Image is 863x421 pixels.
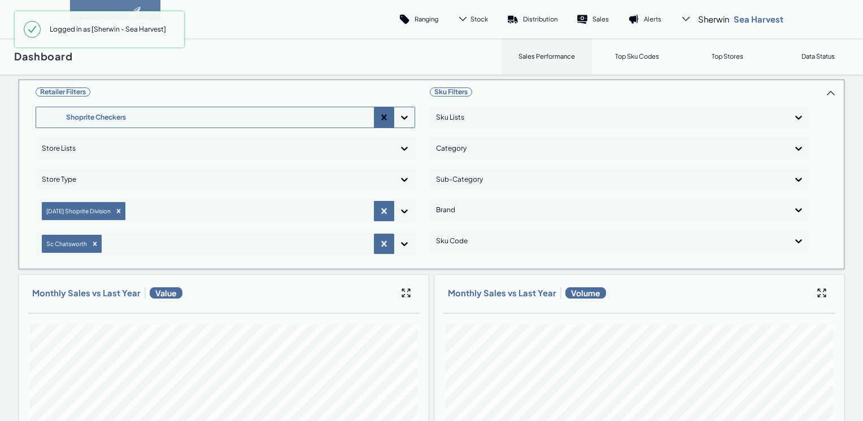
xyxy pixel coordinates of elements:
img: image [81,7,149,32]
a: Distribution [498,6,567,33]
h3: Monthly Sales vs Last Year [448,287,556,299]
p: Top Stores [712,52,743,60]
div: Brand [436,201,783,219]
p: Top Sku Codes [615,52,659,60]
p: Sea Harvest [734,14,783,25]
span: Sku Filters [430,87,472,97]
p: Distribution [523,15,557,23]
div: Sku Code [436,232,783,250]
span: Sherwin [698,14,729,25]
p: Sales Performance [518,52,575,60]
div: Sc Chatsworth [43,238,89,249]
span: Logged in as [Sherwin - Sea Harvest] [41,20,175,38]
div: Store Type [42,170,389,188]
a: Sales [567,6,618,33]
div: Store Lists [42,139,389,157]
p: Alerts [644,15,661,23]
p: Sales [592,15,609,23]
span: Value [150,287,182,299]
p: Data Status [801,52,835,60]
div: Remove Natal Shoprite Division [112,207,125,215]
span: Volume [565,287,606,299]
h3: Monthly Sales vs Last Year [32,287,141,299]
div: Remove Sc Chatsworth [89,240,101,248]
div: Category [436,139,783,157]
div: [DATE] Shoprite Division [43,205,112,217]
div: Sub-Category [436,170,783,188]
span: Retailer Filters [36,87,90,97]
span: Stock [470,15,488,23]
p: Ranging [415,15,438,23]
div: Sku Lists [436,108,783,126]
a: Ranging [389,6,448,33]
a: Alerts [618,6,671,33]
div: Shoprite Checkers [42,108,150,126]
